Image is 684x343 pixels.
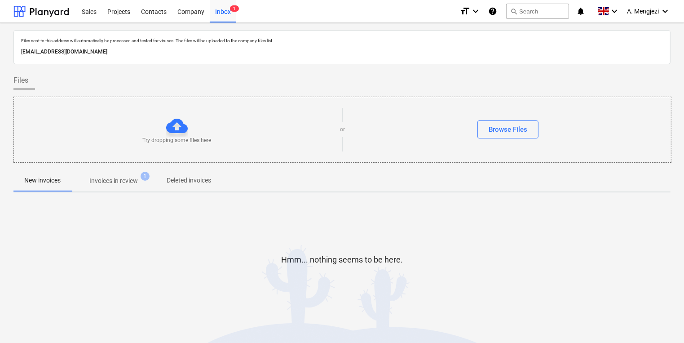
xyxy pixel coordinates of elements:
button: Search [506,4,569,19]
i: format_size [459,6,470,17]
button: Browse Files [477,120,538,138]
span: A. Mengjezi [627,8,659,15]
span: search [510,8,517,15]
span: Files [13,75,28,86]
div: Browse Files [489,124,527,135]
p: Invoices in review [89,176,138,186]
i: notifications [576,6,585,17]
p: New invoices [24,176,61,185]
p: Files sent to this address will automatically be processed and tested for viruses. The files will... [21,38,663,44]
p: [EMAIL_ADDRESS][DOMAIN_NAME] [21,47,663,57]
i: keyboard_arrow_down [609,6,620,17]
iframe: Chat Widget [639,300,684,343]
i: keyboard_arrow_down [470,6,481,17]
span: 1 [141,172,150,181]
p: Hmm... nothing seems to be here. [281,254,403,265]
p: Try dropping some files here [143,137,212,144]
span: 1 [230,5,239,12]
p: Deleted invoices [167,176,211,185]
i: keyboard_arrow_down [660,6,671,17]
i: Knowledge base [488,6,497,17]
p: or [340,126,345,134]
div: Try dropping some files hereorBrowse Files [13,97,671,163]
